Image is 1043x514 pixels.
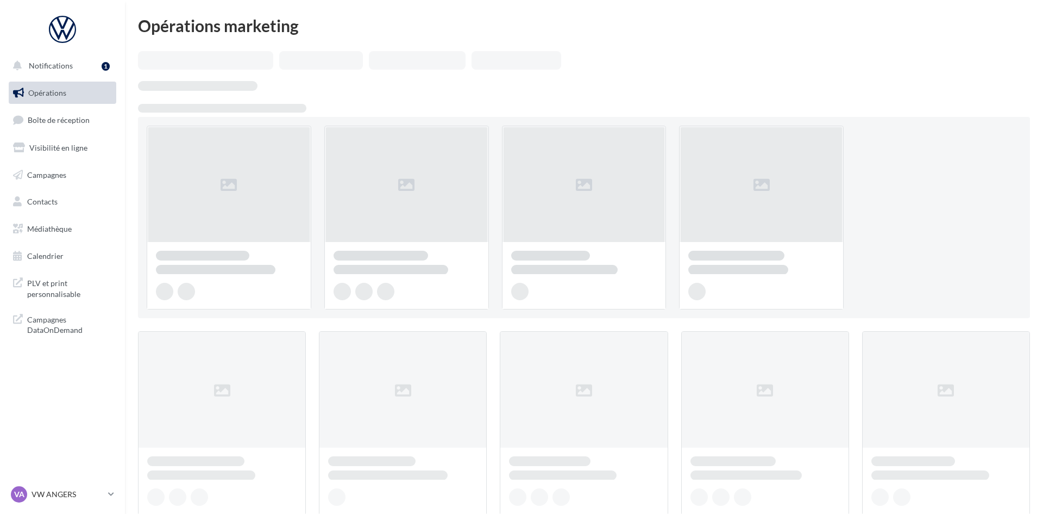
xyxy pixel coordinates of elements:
span: Notifications [29,61,73,70]
a: Campagnes DataOnDemand [7,308,118,340]
div: Opérations marketing [138,17,1030,34]
span: Visibilité en ligne [29,143,87,152]
span: Calendrier [27,251,64,261]
p: VW ANGERS [32,489,104,500]
a: Médiathèque [7,218,118,240]
a: VA VW ANGERS [9,484,116,505]
span: Boîte de réception [28,115,90,125]
a: Campagnes [7,164,118,187]
span: PLV et print personnalisable [27,276,112,299]
a: Boîte de réception [7,108,118,132]
span: Contacts [27,197,58,206]
button: Notifications 1 [7,54,114,77]
a: Calendrier [7,245,118,268]
span: Opérations [28,88,66,97]
span: Campagnes [27,170,66,179]
span: VA [14,489,24,500]
a: Visibilité en ligne [7,137,118,159]
a: Opérations [7,82,118,104]
span: Campagnes DataOnDemand [27,312,112,336]
a: PLV et print personnalisable [7,271,118,304]
a: Contacts [7,190,118,213]
span: Médiathèque [27,224,72,233]
div: 1 [102,62,110,71]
